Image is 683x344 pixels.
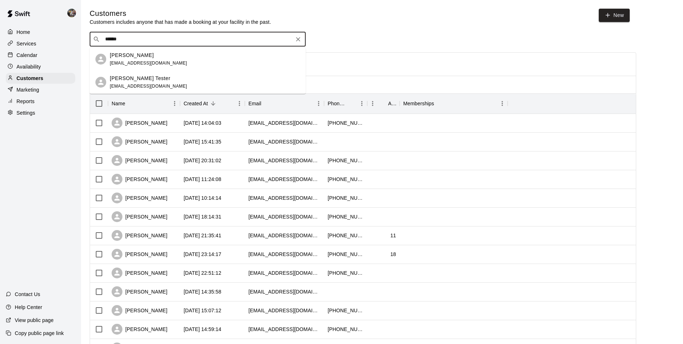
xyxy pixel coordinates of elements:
p: [PERSON_NAME] Tester [110,75,170,82]
div: 2025-08-11 14:04:03 [184,119,221,127]
div: 2025-08-08 10:14:14 [184,194,221,202]
div: belllandsurveying@yahoo.com [248,269,320,277]
a: Services [6,38,75,49]
p: Settings [17,109,35,116]
div: Josh Tester [95,54,106,65]
button: Sort [378,98,388,109]
a: Marketing [6,84,75,95]
button: Sort [346,98,356,109]
div: Name [108,93,180,114]
div: Age [388,93,396,114]
button: Menu [356,98,367,109]
div: pettuslawncare1212@yahoo.com [248,232,320,239]
a: Settings [6,107,75,118]
button: Sort [125,98,135,109]
div: girly10091@aol.com [248,176,320,183]
div: 2025-08-01 14:35:58 [184,288,221,295]
a: Home [6,27,75,38]
div: Created At [180,93,245,114]
div: [PERSON_NAME] [112,324,167,335]
div: [PERSON_NAME] [112,193,167,203]
div: Customers [6,73,75,84]
div: [PERSON_NAME] [112,174,167,185]
p: Home [17,28,30,36]
p: Customers includes anyone that has made a booking at your facility in the past. [90,18,271,26]
div: rachaelannspicer@gmail.com [248,157,320,164]
p: Help Center [15,304,42,311]
p: Services [17,40,36,47]
div: Memberships [400,93,508,114]
div: +14232733307 [328,119,364,127]
a: Reports [6,96,75,107]
a: Calendar [6,50,75,61]
div: klmccord@ymail.com [248,251,320,258]
p: Availability [17,63,41,70]
button: Menu [169,98,180,109]
a: New [599,9,630,22]
div: 2025-08-08 20:31:02 [184,157,221,164]
div: jtorr9@gmail.com [248,213,320,220]
button: Menu [234,98,245,109]
div: [PERSON_NAME] [112,268,167,278]
div: loganmarwood@gmail.com [248,307,320,314]
p: Reports [17,98,35,105]
div: Phone Number [328,93,346,114]
div: 2025-08-03 23:14:17 [184,251,221,258]
div: robincasey1258@gmail.com [248,138,320,145]
div: 18 [390,251,396,258]
div: +18634125565 [328,232,364,239]
button: Menu [313,98,324,109]
div: 2025-08-08 11:24:08 [184,176,221,183]
div: finchj697@gmail.com [248,326,320,333]
img: Cody Hawn [67,9,76,17]
div: 11 [390,232,396,239]
button: Sort [208,98,218,109]
div: [PERSON_NAME] [112,136,167,147]
div: Age [367,93,400,114]
div: Email [245,93,324,114]
button: Sort [261,98,271,109]
div: +18652068218 [328,326,364,333]
p: Contact Us [15,291,40,298]
div: +16157394284 [328,307,364,314]
div: +16066880855 [328,269,364,277]
div: [PERSON_NAME] [112,230,167,241]
div: brickmanof75@yahoo.com [248,119,320,127]
div: [PERSON_NAME] [112,249,167,260]
span: [EMAIL_ADDRESS][DOMAIN_NAME] [110,61,187,66]
div: jrwolvesbaseball@gmail.com [248,194,320,202]
div: 2025-07-28 14:59:14 [184,326,221,333]
p: Marketing [17,86,39,93]
p: Calendar [17,52,37,59]
div: 2025-07-29 15:07:12 [184,307,221,314]
div: 2025-08-01 22:51:12 [184,269,221,277]
div: +14073246651 [328,251,364,258]
div: Search customers by name or email [90,32,306,47]
div: 2025-08-04 21:35:41 [184,232,221,239]
div: Availability [6,61,75,72]
div: Hudson Tester [95,77,106,88]
div: Memberships [403,93,434,114]
div: +14234400757 [328,194,364,202]
p: View public page [15,317,54,324]
p: Customers [17,75,43,82]
button: Sort [434,98,444,109]
div: +18654549350 [328,213,364,220]
button: Menu [497,98,508,109]
div: Name [112,93,125,114]
div: Email [248,93,261,114]
div: [PERSON_NAME] [112,305,167,316]
div: [PERSON_NAME] [112,286,167,297]
div: 2025-08-05 18:14:31 [184,213,221,220]
div: Created At [184,93,208,114]
div: 2025-08-09 15:41:35 [184,138,221,145]
div: [PERSON_NAME] [112,155,167,166]
span: [EMAIL_ADDRESS][DOMAIN_NAME] [110,84,187,89]
div: [PERSON_NAME] [112,211,167,222]
div: Phone Number [324,93,367,114]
